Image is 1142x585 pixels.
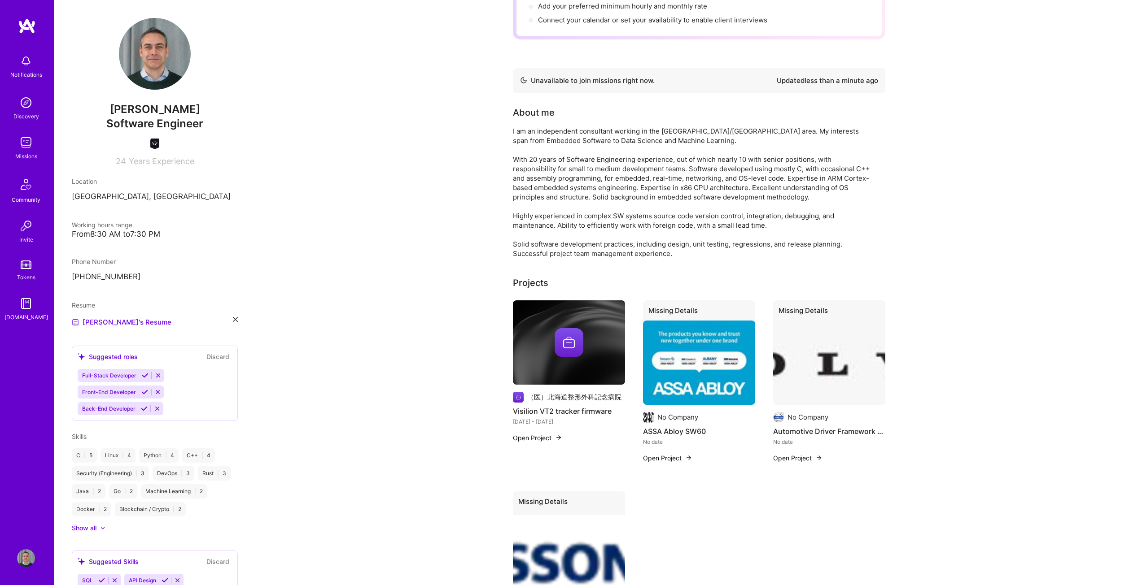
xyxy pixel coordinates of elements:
img: ASSA Abloy SW60 [643,321,755,405]
div: Projects [513,276,548,290]
img: Automotive Driver Framework Prototype [773,321,885,405]
img: guide book [17,295,35,312]
span: Software Engineer [106,117,203,130]
img: Company logo [773,412,784,423]
img: discovery [17,94,35,112]
span: | [124,488,126,495]
img: Resume [72,319,79,326]
i: Reject [155,372,162,379]
i: Reject [154,405,161,412]
i: Reject [174,577,181,584]
img: User Avatar [119,18,191,90]
img: bell [17,52,35,70]
span: | [122,452,124,459]
img: logo [18,18,36,34]
h4: ASSA Abloy SW60 [643,425,755,437]
img: Invite [17,217,35,235]
div: Rust 3 [198,466,231,481]
div: Linux 4 [101,448,136,463]
img: arrow-right [555,434,562,441]
span: Resume [72,301,95,309]
img: User Avatar [17,549,35,567]
p: [PHONE_NUMBER] [72,272,238,282]
span: | [98,506,100,513]
span: | [181,470,183,477]
i: icon Close [233,317,238,322]
i: icon SuggestedTeams [78,558,85,565]
div: Suggested roles [78,352,138,361]
span: | [136,470,137,477]
span: | [194,488,196,495]
i: Accept [162,577,168,584]
button: Discard [204,556,232,567]
div: Docker 2 [72,502,111,516]
img: arrow-right [815,454,823,461]
span: | [165,452,167,459]
span: SQL [82,577,93,584]
div: Missing Details [773,300,885,324]
div: Show all [72,524,96,533]
div: No date [773,437,885,446]
div: Tokens [17,273,35,282]
span: | [201,452,203,459]
div: Go 2 [109,484,137,498]
div: Location [72,177,238,186]
span: Skills [72,433,87,440]
h4: Visilion VT2 tracker firmware [513,405,625,417]
span: Front-End Developer [82,389,136,395]
div: Missing Details [643,300,755,324]
div: I am an independent consultant working in the [GEOGRAPHIC_DATA]/[GEOGRAPHIC_DATA] area. My intere... [513,126,872,258]
span: Phone Number [72,258,116,265]
img: teamwork [17,134,35,152]
p: [GEOGRAPHIC_DATA], [GEOGRAPHIC_DATA] [72,191,238,202]
h4: Automotive Driver Framework Prototype [773,425,885,437]
img: tokens [21,260,31,269]
div: Machine Learning 2 [141,484,207,498]
div: Suggested Skills [78,557,139,566]
div: No Company [657,412,698,422]
div: Unavailable to join missions right now. [520,75,655,86]
i: icon SuggestedTeams [78,353,85,360]
span: Connect your calendar or set your availability to enable client interviews [538,16,767,24]
span: | [84,452,86,459]
div: （医）北海道整形外科記念病院 [527,392,621,402]
div: About me [513,106,555,119]
i: Accept [98,577,105,584]
div: Discovery [13,112,39,121]
div: Blockchain / Crypto 2 [115,502,186,516]
button: Open Project [773,453,823,463]
div: No Company [788,412,828,422]
div: Security (Engineering) 3 [72,466,149,481]
i: Accept [142,372,149,379]
div: Java 2 [72,484,105,498]
div: Updated less than a minute ago [777,75,878,86]
button: Open Project [513,433,562,442]
div: Missing Details [513,491,625,515]
span: | [217,470,219,477]
span: Full-Stack Developer [82,372,136,379]
span: Add your preferred minimum hourly and monthly rate [538,2,707,10]
img: AI Course Graduate [149,139,160,149]
div: Python 4 [139,448,179,463]
span: | [173,506,175,513]
i: Accept [141,389,148,395]
i: Accept [141,405,148,412]
i: Reject [111,577,118,584]
div: Invite [19,235,33,244]
img: arrow-right [685,454,692,461]
div: C++ 4 [182,448,215,463]
img: Company logo [643,412,654,423]
button: Open Project [643,453,692,463]
button: Discard [204,351,232,362]
div: DevOps 3 [153,466,194,481]
span: | [92,488,94,495]
img: Availability [520,77,527,84]
div: Missions [15,152,37,161]
span: API Design [129,577,156,584]
span: Years Experience [129,156,194,166]
div: C 5 [72,448,97,463]
div: No date [643,437,755,446]
span: Back-End Developer [82,405,136,412]
span: 24 [116,156,126,166]
img: cover [513,300,625,385]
